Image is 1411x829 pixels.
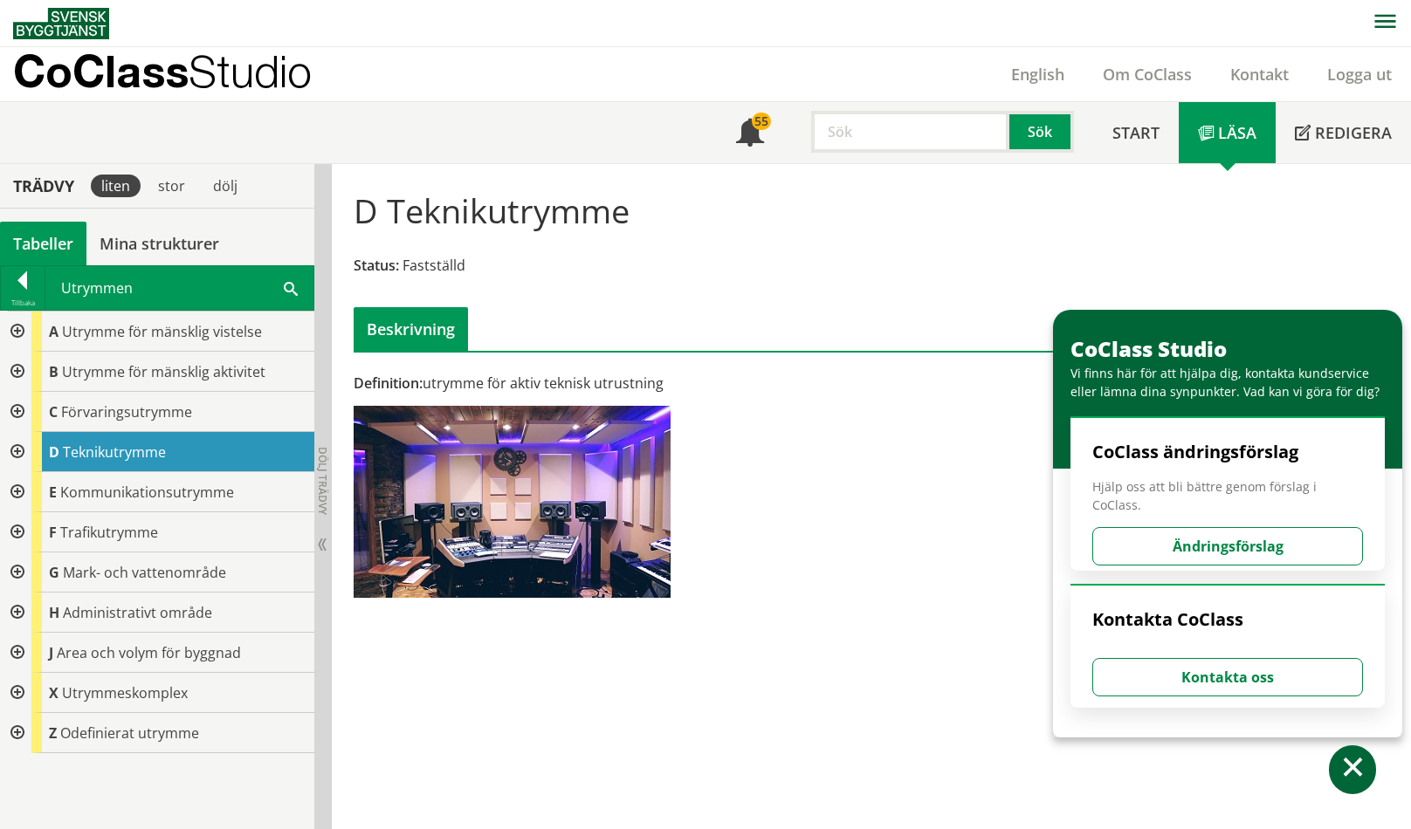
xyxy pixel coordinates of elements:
[354,256,399,275] span: Status:
[49,523,57,542] span: F
[60,723,199,743] span: Odefinierat utrymme
[1092,658,1363,696] button: Kontakta oss
[62,362,265,381] span: Utrymme för mänsklig aktivitet
[3,176,84,195] div: Trädvy
[1218,122,1256,143] span: Läsa
[62,322,262,341] span: Utrymme för mänsklig vistelse
[1179,102,1276,163] a: Läsa
[1084,64,1211,85] a: Om CoClass
[13,61,312,81] p: CoClass
[61,402,192,421] span: Förvaringsutrymme
[1009,111,1074,153] button: Sök
[1092,608,1363,631] h4: Kontakta CoClass
[1112,122,1160,143] span: Start
[354,191,630,230] h1: D Teknikutrymme
[49,362,59,381] span: B
[60,483,234,502] span: Kommunikationsutrymme
[1092,527,1363,565] button: Ändringsförslag
[57,643,241,662] span: Area och volym för byggnad
[1092,668,1363,687] a: Kontakta oss
[354,406,671,598] img: d-teknikutrymme.jpg
[1315,122,1392,143] span: Redigera
[1070,364,1394,401] div: Vi finns här för att hjälpa dig, kontakta kundservice eller lämna dina synpunkter. Vad kan vi gör...
[148,175,196,197] div: stor
[1070,334,1227,363] span: CoClass Studio
[91,175,141,197] div: liten
[49,402,58,421] span: C
[1308,64,1411,85] a: Logga ut
[60,523,158,542] span: Trafikutrymme
[811,111,1009,153] input: Sök
[1092,477,1363,514] span: Hjälp oss att bli bättre genom förslag i CoClass.
[13,47,349,101] a: CoClassStudio
[203,175,248,197] div: dölj
[86,222,232,265] a: Mina strukturer
[49,683,59,702] span: X
[49,603,59,622] span: H
[354,307,468,351] div: Beskrivning
[284,278,298,297] span: Sök i tabellen
[49,643,53,662] span: J
[49,483,57,502] span: E
[1093,102,1179,163] a: Start
[1211,64,1308,85] a: Kontakt
[49,442,59,462] span: D
[63,442,166,462] span: Teknikutrymme
[992,64,1084,85] a: English
[752,113,771,130] div: 55
[62,683,188,702] span: Utrymmeskomplex
[1276,102,1411,163] a: Redigera
[403,256,465,275] span: Fastställd
[1092,441,1363,463] h4: CoClass ändringsförslag
[63,563,226,582] span: Mark- och vattenområde
[63,603,212,622] span: Administrativt område
[13,8,109,39] img: Svensk Byggtjänst
[315,447,330,515] span: Dölj trädvy
[45,266,313,310] div: Utrymmen
[49,322,59,341] span: A
[49,563,59,582] span: G
[189,45,312,97] span: Studio
[736,120,764,148] span: Notifikationer
[354,373,1036,393] div: utrymme för aktiv teknisk utrustning
[717,102,783,163] a: 55
[1,296,45,310] div: Tillbaka
[354,373,423,393] span: Definition:
[49,723,57,743] span: Z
